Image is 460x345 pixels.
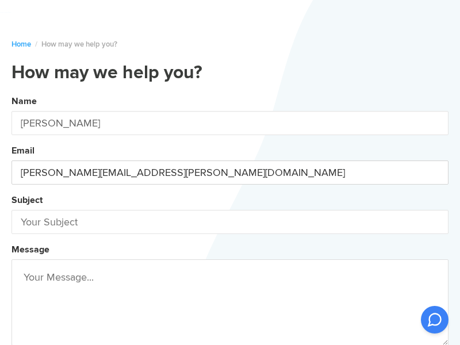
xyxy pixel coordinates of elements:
input: Your Email [11,160,448,185]
label: Subject [11,194,43,206]
input: Your Subject [11,210,448,234]
label: Name [11,95,37,107]
label: Message [11,244,49,255]
h1: How may we help you? [11,62,448,85]
label: Email [11,145,34,156]
a: Home [11,40,31,49]
input: Your Name [11,111,448,135]
span: / [35,40,37,49]
span: How may we help you? [41,40,117,49]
